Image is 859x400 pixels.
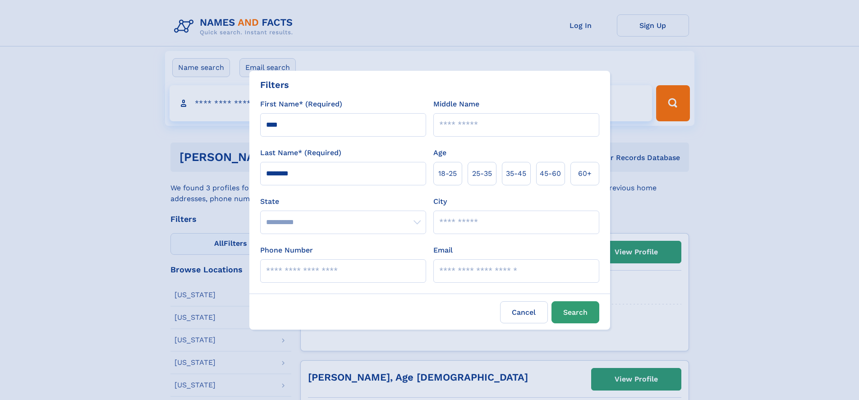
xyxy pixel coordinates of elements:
span: 18‑25 [438,168,457,179]
label: State [260,196,426,207]
span: 25‑35 [472,168,492,179]
label: City [433,196,447,207]
label: First Name* (Required) [260,99,342,110]
span: 45‑60 [540,168,561,179]
span: 60+ [578,168,592,179]
label: Last Name* (Required) [260,147,341,158]
button: Search [551,301,599,323]
label: Email [433,245,453,256]
label: Cancel [500,301,548,323]
div: Filters [260,78,289,92]
span: 35‑45 [506,168,526,179]
label: Phone Number [260,245,313,256]
label: Middle Name [433,99,479,110]
label: Age [433,147,446,158]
